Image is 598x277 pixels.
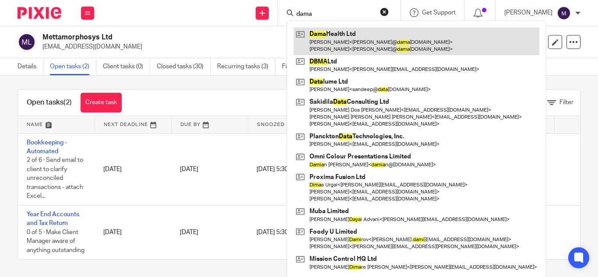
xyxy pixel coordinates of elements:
td: [DATE] [95,133,171,206]
span: 0 of 5 · Make Client Manager aware of anything outstanding [27,229,84,253]
input: Search [295,11,374,18]
span: 2 of 6 · Send email to client to clarify unreconciled transactions - attach Excel... [27,157,83,199]
a: Recurring tasks (3) [217,58,275,75]
a: Files [282,58,302,75]
span: (2) [63,99,72,106]
img: svg%3E [18,33,36,51]
td: [DATE] [95,206,171,259]
p: [EMAIL_ADDRESS][DOMAIN_NAME] [42,42,461,51]
span: [DATE] 5:30am [257,229,296,235]
a: Bookkeeping - Automated [27,140,67,154]
h1: Open tasks [27,98,72,107]
img: Pixie [18,7,61,19]
p: [PERSON_NAME] [504,8,552,17]
a: Closed tasks (30) [157,58,211,75]
a: Open tasks (2) [50,58,96,75]
span: [DATE] [180,166,198,172]
span: Filter [559,99,573,105]
span: Get Support [422,10,456,16]
img: svg%3E [557,6,571,20]
span: [DATE] [180,229,198,235]
a: Year End Accounts and Tax Return [27,211,79,226]
a: Details [18,58,43,75]
span: [DATE] 5:30am [257,166,296,172]
a: Client tasks (0) [103,58,150,75]
a: Create task [81,93,122,112]
button: Clear [380,7,389,16]
h2: Mettamorphosys Ltd [42,33,378,42]
span: Snoozed Until [257,122,303,127]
